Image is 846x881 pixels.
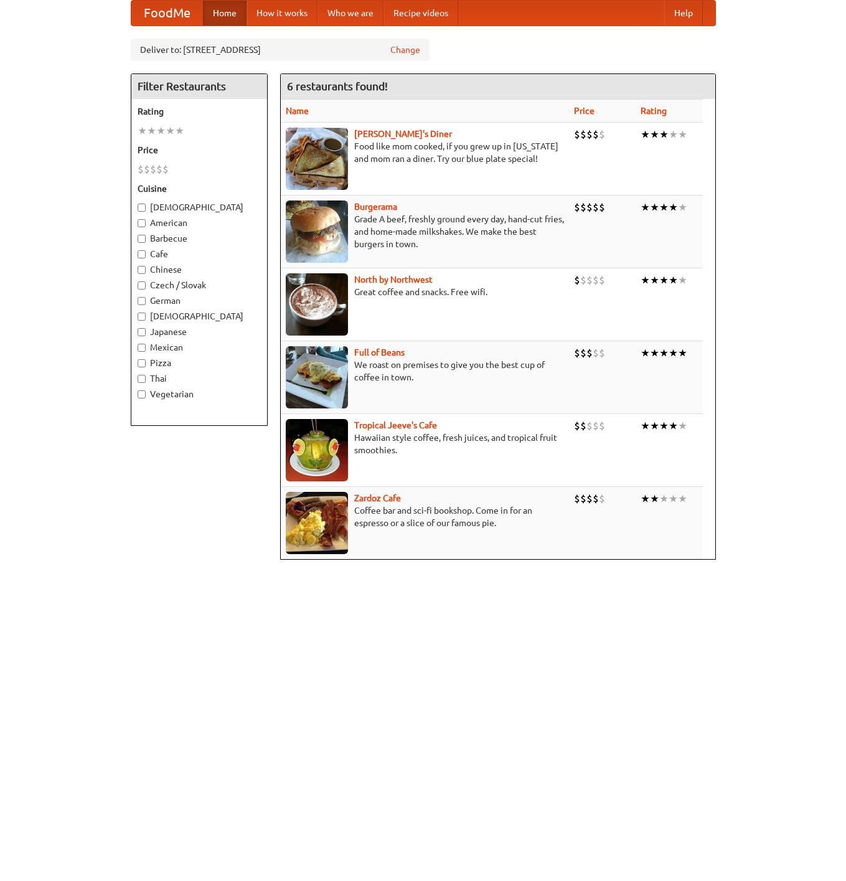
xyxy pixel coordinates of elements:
[147,124,156,138] li: ★
[162,163,169,176] li: $
[593,273,599,287] li: $
[150,163,156,176] li: $
[586,128,593,141] li: $
[138,124,147,138] li: ★
[669,492,678,506] li: ★
[574,492,580,506] li: $
[138,279,261,291] label: Czech / Slovak
[593,346,599,360] li: $
[138,294,261,307] label: German
[593,492,599,506] li: $
[287,80,388,92] ng-pluralize: 6 restaurants found!
[641,419,650,433] li: ★
[599,128,605,141] li: $
[574,128,580,141] li: $
[659,128,669,141] li: ★
[659,419,669,433] li: ★
[286,504,564,529] p: Coffee bar and sci-fi bookshop. Come in for an espresso or a slice of our famous pie.
[664,1,703,26] a: Help
[650,419,659,433] li: ★
[138,232,261,245] label: Barbecue
[286,492,348,554] img: zardoz.jpg
[659,273,669,287] li: ★
[669,128,678,141] li: ★
[138,313,146,321] input: [DEMOGRAPHIC_DATA]
[580,128,586,141] li: $
[390,44,420,56] a: Change
[138,359,146,367] input: Pizza
[286,286,564,298] p: Great coffee and snacks. Free wifi.
[586,346,593,360] li: $
[138,326,261,338] label: Japanese
[138,341,261,354] label: Mexican
[286,273,348,336] img: north.jpg
[580,492,586,506] li: $
[599,492,605,506] li: $
[286,106,309,116] a: Name
[138,204,146,212] input: [DEMOGRAPHIC_DATA]
[641,128,650,141] li: ★
[586,273,593,287] li: $
[354,347,405,357] a: Full of Beans
[286,346,348,408] img: beans.jpg
[131,39,430,61] div: Deliver to: [STREET_ADDRESS]
[574,273,580,287] li: $
[354,129,452,139] a: [PERSON_NAME]'s Diner
[586,492,593,506] li: $
[317,1,383,26] a: Who we are
[580,200,586,214] li: $
[138,248,261,260] label: Cafe
[641,106,667,116] a: Rating
[574,200,580,214] li: $
[156,163,162,176] li: $
[659,200,669,214] li: ★
[247,1,317,26] a: How it works
[286,419,348,481] img: jeeves.jpg
[641,346,650,360] li: ★
[138,310,261,323] label: [DEMOGRAPHIC_DATA]
[659,492,669,506] li: ★
[131,1,203,26] a: FoodMe
[286,431,564,456] p: Hawaiian style coffee, fresh juices, and tropical fruit smoothies.
[593,419,599,433] li: $
[286,200,348,263] img: burgerama.jpg
[650,273,659,287] li: ★
[138,328,146,336] input: Japanese
[138,217,261,229] label: American
[144,163,150,176] li: $
[138,375,146,383] input: Thai
[203,1,247,26] a: Home
[354,493,401,503] a: Zardoz Cafe
[138,388,261,400] label: Vegetarian
[678,273,687,287] li: ★
[574,106,595,116] a: Price
[599,200,605,214] li: $
[138,390,146,398] input: Vegetarian
[354,202,397,212] b: Burgerama
[669,273,678,287] li: ★
[156,124,166,138] li: ★
[641,200,650,214] li: ★
[593,200,599,214] li: $
[138,263,261,276] label: Chinese
[580,419,586,433] li: $
[659,346,669,360] li: ★
[599,419,605,433] li: $
[593,128,599,141] li: $
[650,128,659,141] li: ★
[354,420,437,430] a: Tropical Jeeve's Cafe
[138,235,146,243] input: Barbecue
[175,124,184,138] li: ★
[286,359,564,384] p: We roast on premises to give you the best cup of coffee in town.
[138,266,146,274] input: Chinese
[650,200,659,214] li: ★
[354,275,433,285] a: North by Northwest
[138,144,261,156] h5: Price
[138,219,146,227] input: American
[286,140,564,165] p: Food like mom cooked, if you grew up in [US_STATE] and mom ran a diner. Try our blue plate special!
[138,281,146,290] input: Czech / Slovak
[678,346,687,360] li: ★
